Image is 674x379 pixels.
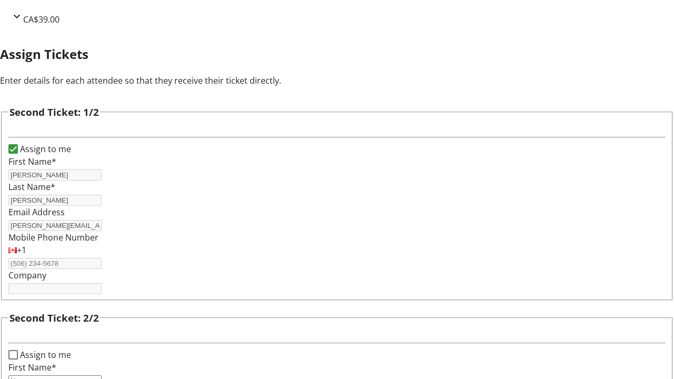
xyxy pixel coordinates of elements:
[9,311,99,325] h3: Second Ticket: 2/2
[8,181,55,193] label: Last Name*
[8,258,102,269] input: (506) 234-5678
[18,348,71,361] label: Assign to me
[8,206,65,218] label: Email Address
[9,105,99,119] h3: Second Ticket: 1/2
[8,232,98,243] label: Mobile Phone Number
[8,270,46,281] label: Company
[8,156,56,167] label: First Name*
[18,143,71,155] label: Assign to me
[8,362,56,373] label: First Name*
[23,14,60,25] span: CA$39.00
